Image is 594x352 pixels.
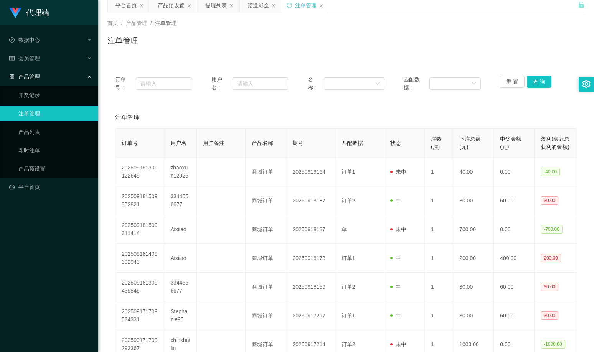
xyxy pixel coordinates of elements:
[541,340,565,349] span: -1000.00
[541,136,569,150] span: 盈利(实际总获利的金额)
[9,55,40,61] span: 会员管理
[453,186,494,215] td: 30.00
[390,169,406,175] span: 未中
[527,76,551,88] button: 查 询
[425,301,453,330] td: 1
[494,273,535,301] td: 60.00
[500,76,525,88] button: 重 置
[164,273,197,301] td: 3344556677
[286,158,335,186] td: 20250919164
[390,226,406,232] span: 未中
[390,140,401,146] span: 状态
[164,158,197,186] td: zhaoxun12925
[286,215,335,244] td: 20250918187
[18,87,92,103] a: 开奖记录
[126,20,147,26] span: 产品管理
[342,313,355,319] span: 订单1
[286,273,335,301] td: 20250918159
[541,254,561,262] span: 200.00
[246,186,286,215] td: 商城订单
[425,158,453,186] td: 1
[500,136,521,150] span: 中奖金额(元)
[425,273,453,301] td: 1
[582,80,591,88] i: 图标: setting
[494,186,535,215] td: 60.00
[233,77,289,90] input: 请输入
[375,81,380,87] i: 图标: down
[390,341,406,347] span: 未中
[453,301,494,330] td: 30.00
[170,140,186,146] span: 用户名
[9,74,15,79] i: 图标: appstore-o
[121,20,123,26] span: /
[18,143,92,158] a: 即时注单
[578,1,585,8] i: 图标: unlock
[107,20,118,26] span: 首页
[494,301,535,330] td: 60.00
[390,284,401,290] span: 中
[286,301,335,330] td: 20250917217
[164,215,197,244] td: Aixiiao
[342,140,363,146] span: 匹配数据
[115,113,140,122] span: 注单管理
[286,186,335,215] td: 20250918187
[453,158,494,186] td: 40.00
[390,313,401,319] span: 中
[541,283,558,291] span: 30.00
[187,3,191,8] i: 图标: close
[453,273,494,301] td: 30.00
[164,301,197,330] td: Stephanie95
[122,140,138,146] span: 订单号
[136,77,192,90] input: 请输入
[9,56,15,61] i: 图标: table
[342,226,347,232] span: 单
[9,9,49,15] a: 代理端
[115,76,136,92] span: 订单号：
[494,244,535,273] td: 400.00
[425,186,453,215] td: 1
[115,273,164,301] td: 202509181309439846
[107,35,138,46] h1: 注单管理
[246,273,286,301] td: 商城订单
[541,196,558,205] span: 30.00
[494,158,535,186] td: 0.00
[494,215,535,244] td: 0.00
[115,158,164,186] td: 202509191309122649
[308,76,324,92] span: 名称：
[472,81,476,87] i: 图标: down
[115,301,164,330] td: 202509171709534331
[164,186,197,215] td: 3344556677
[342,255,355,261] span: 订单1
[342,197,355,204] span: 订单2
[246,244,286,273] td: 商城订单
[459,136,481,150] span: 下注总额(元)
[203,140,224,146] span: 用户备注
[287,3,292,8] i: 图标: sync
[150,20,152,26] span: /
[9,8,21,18] img: logo.9652507e.png
[9,37,15,43] i: 图标: check-circle-o
[26,0,49,25] h1: 代理端
[246,215,286,244] td: 商城订单
[541,311,558,320] span: 30.00
[252,140,273,146] span: 产品名称
[342,284,355,290] span: 订单2
[211,76,233,92] span: 用户名：
[342,169,355,175] span: 订单1
[9,74,40,80] span: 产品管理
[246,158,286,186] td: 商城订单
[9,37,40,43] span: 数据中心
[271,3,276,8] i: 图标: close
[18,106,92,121] a: 注单管理
[319,3,323,8] i: 图标: close
[390,197,401,204] span: 中
[115,186,164,215] td: 202509181509352821
[453,215,494,244] td: 700.00
[404,76,429,92] span: 匹配数据：
[9,179,92,195] a: 图标: dashboard平台首页
[115,215,164,244] td: 202509181509311414
[425,215,453,244] td: 1
[286,244,335,273] td: 20250918173
[139,3,144,8] i: 图标: close
[246,301,286,330] td: 商城订单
